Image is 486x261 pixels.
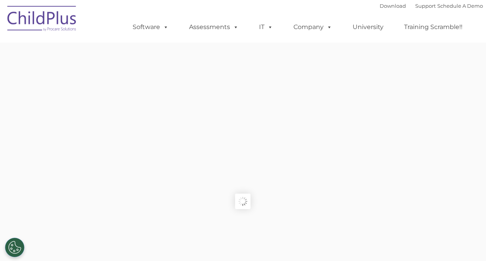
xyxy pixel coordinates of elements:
a: IT [251,19,281,35]
a: University [345,19,391,35]
img: ChildPlus by Procare Solutions [3,0,81,39]
button: Cookies Settings [5,238,24,257]
a: Support [415,3,436,9]
a: Software [125,19,176,35]
font: | [380,3,483,9]
a: Schedule A Demo [437,3,483,9]
a: Assessments [181,19,246,35]
a: Company [286,19,340,35]
a: Training Scramble!! [396,19,470,35]
a: Download [380,3,406,9]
